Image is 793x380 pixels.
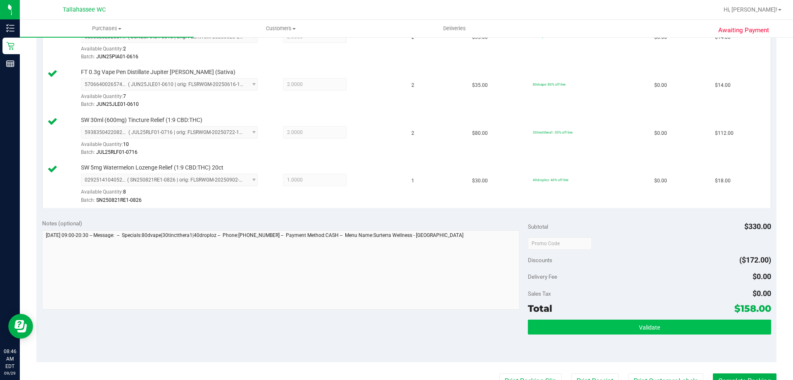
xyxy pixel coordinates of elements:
span: Awaiting Payment [718,26,769,35]
span: $330.00 [744,222,771,231]
a: Deliveries [368,20,541,37]
button: Validate [528,320,771,335]
span: JUL25RLF01-0716 [96,149,138,155]
inline-svg: Reports [6,60,14,68]
span: 30tinctthera1: 30% off line [533,130,572,134]
span: Hi, [PERSON_NAME]! [724,6,777,13]
span: $0.00 [753,289,771,298]
p: 09/29 [4,370,16,376]
span: Batch: [81,197,95,203]
span: Tallahassee WC [63,6,106,13]
span: SW 30ml (600mg) Tincture Relief (1:9 CBD:THC) [81,116,202,124]
span: JUN25JLE01-0610 [96,101,139,107]
span: 10 [123,141,129,147]
input: Promo Code [528,237,592,250]
span: Subtotal [528,223,548,230]
span: Delivery Fee [528,273,557,280]
div: Available Quantity: [81,43,267,59]
iframe: Resource center [8,314,33,339]
a: Purchases [20,20,194,37]
span: JUN25PIA01-0616 [96,54,138,60]
span: ($172.00) [739,256,771,264]
span: 7 [123,93,126,99]
span: 2 [123,46,126,52]
span: Sales Tax [528,290,551,297]
span: 1 [411,177,414,185]
span: $0.00 [654,177,667,185]
span: 80dvape: 80% off line [533,82,565,86]
span: Batch: [81,54,95,60]
span: Customers [194,25,367,32]
span: 40droploz: 40% off line [533,178,568,182]
span: $80.00 [472,129,488,137]
inline-svg: Inventory [6,24,14,32]
span: FT 0.3g Vape Pen Distillate Jupiter [PERSON_NAME] (Sativa) [81,68,235,76]
span: Total [528,303,552,314]
span: $158.00 [734,303,771,314]
span: Discounts [528,253,552,268]
span: Batch: [81,101,95,107]
div: Available Quantity: [81,139,267,155]
span: SW 5mg Watermelon Lozenge Relief (1:9 CBD:THC) 20ct [81,164,223,172]
span: Deliveries [432,25,477,32]
span: $30.00 [472,177,488,185]
p: 08:46 AM EDT [4,348,16,370]
span: Notes (optional) [42,220,82,227]
inline-svg: Retail [6,42,14,50]
a: Customers [194,20,368,37]
span: SN250821RE1-0826 [96,197,142,203]
span: 8 [123,189,126,195]
span: 2 [411,81,414,89]
div: Available Quantity: [81,91,267,107]
span: $35.00 [472,81,488,89]
span: Validate [639,324,660,331]
span: $0.00 [753,272,771,281]
span: Batch: [81,149,95,155]
span: 2 [411,129,414,137]
span: Purchases [20,25,194,32]
span: $14.00 [715,81,731,89]
span: $0.00 [654,129,667,137]
div: Available Quantity: [81,186,267,202]
span: $18.00 [715,177,731,185]
span: $0.00 [654,81,667,89]
span: $112.00 [715,129,734,137]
